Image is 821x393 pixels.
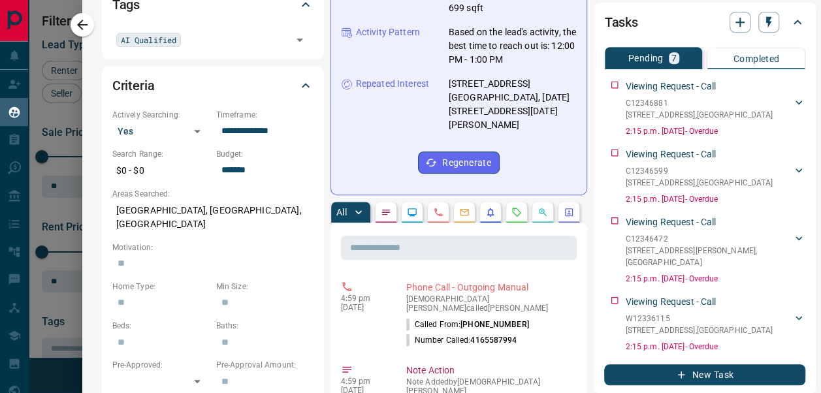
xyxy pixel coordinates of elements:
[625,324,773,336] p: [STREET_ADDRESS] , [GEOGRAPHIC_DATA]
[511,207,522,217] svg: Requests
[485,207,496,217] svg: Listing Alerts
[216,359,314,371] p: Pre-Approval Amount:
[564,207,574,217] svg: Agent Actions
[459,207,470,217] svg: Emails
[625,341,805,353] p: 2:15 p.m. [DATE] - Overdue
[604,364,805,385] button: New Task
[112,109,210,121] p: Actively Searching:
[604,7,805,38] div: Tasks
[112,148,210,160] p: Search Range:
[433,207,443,217] svg: Calls
[112,242,314,253] p: Motivation:
[291,31,309,49] button: Open
[625,313,773,324] p: W12336115
[216,281,314,292] p: Min Size:
[356,25,420,39] p: Activity Pattern
[406,334,517,346] p: Number Called:
[406,364,572,377] p: Note Action
[625,165,773,177] p: C12346599
[625,148,716,161] p: Viewing Request - Call
[449,25,577,67] p: Based on the lead's activity, the best time to reach out is: 12:00 PM - 1:00 PM
[112,320,210,332] p: Beds:
[625,125,805,137] p: 2:15 p.m. [DATE] - Overdue
[341,303,387,312] p: [DATE]
[356,77,429,91] p: Repeated Interest
[407,207,417,217] svg: Lead Browsing Activity
[112,188,314,200] p: Areas Searched:
[671,54,677,63] p: 7
[112,281,210,292] p: Home Type:
[112,200,314,235] p: [GEOGRAPHIC_DATA], [GEOGRAPHIC_DATA], [GEOGRAPHIC_DATA]
[449,77,577,132] p: [STREET_ADDRESS][GEOGRAPHIC_DATA], [DATE][STREET_ADDRESS][DATE][PERSON_NAME]
[381,207,391,217] svg: Notes
[733,54,780,63] p: Completed
[406,281,572,294] p: Phone Call - Outgoing Manual
[341,377,387,386] p: 4:59 pm
[121,33,176,46] span: AI Qualified
[112,160,210,181] p: $0 - $0
[341,294,387,303] p: 4:59 pm
[470,336,517,345] span: 4165587994
[216,320,314,332] p: Baths:
[112,75,155,96] h2: Criteria
[625,80,716,93] p: Viewing Request - Call
[628,54,664,63] p: Pending
[460,320,529,329] span: [PHONE_NUMBER]
[625,230,805,271] div: C12346472[STREET_ADDRESS][PERSON_NAME],[GEOGRAPHIC_DATA]
[406,319,529,330] p: Called From:
[216,148,314,160] p: Budget:
[625,163,805,191] div: C12346599[STREET_ADDRESS],[GEOGRAPHIC_DATA]
[625,245,792,268] p: [STREET_ADDRESS][PERSON_NAME] , [GEOGRAPHIC_DATA]
[625,273,805,285] p: 2:15 p.m. [DATE] - Overdue
[625,193,805,205] p: 2:15 p.m. [DATE] - Overdue
[625,109,773,121] p: [STREET_ADDRESS] , [GEOGRAPHIC_DATA]
[112,70,314,101] div: Criteria
[625,215,716,229] p: Viewing Request - Call
[625,95,805,123] div: C12346881[STREET_ADDRESS],[GEOGRAPHIC_DATA]
[336,208,347,217] p: All
[625,233,792,245] p: C12346472
[112,121,210,142] div: Yes
[418,151,500,174] button: Regenerate
[112,359,210,371] p: Pre-Approved:
[625,97,773,109] p: C12346881
[625,177,773,189] p: [STREET_ADDRESS] , [GEOGRAPHIC_DATA]
[538,207,548,217] svg: Opportunities
[625,310,805,339] div: W12336115[STREET_ADDRESS],[GEOGRAPHIC_DATA]
[406,294,572,313] p: [DEMOGRAPHIC_DATA][PERSON_NAME] called [PERSON_NAME]
[604,12,637,33] h2: Tasks
[625,295,716,309] p: Viewing Request - Call
[216,109,314,121] p: Timeframe:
